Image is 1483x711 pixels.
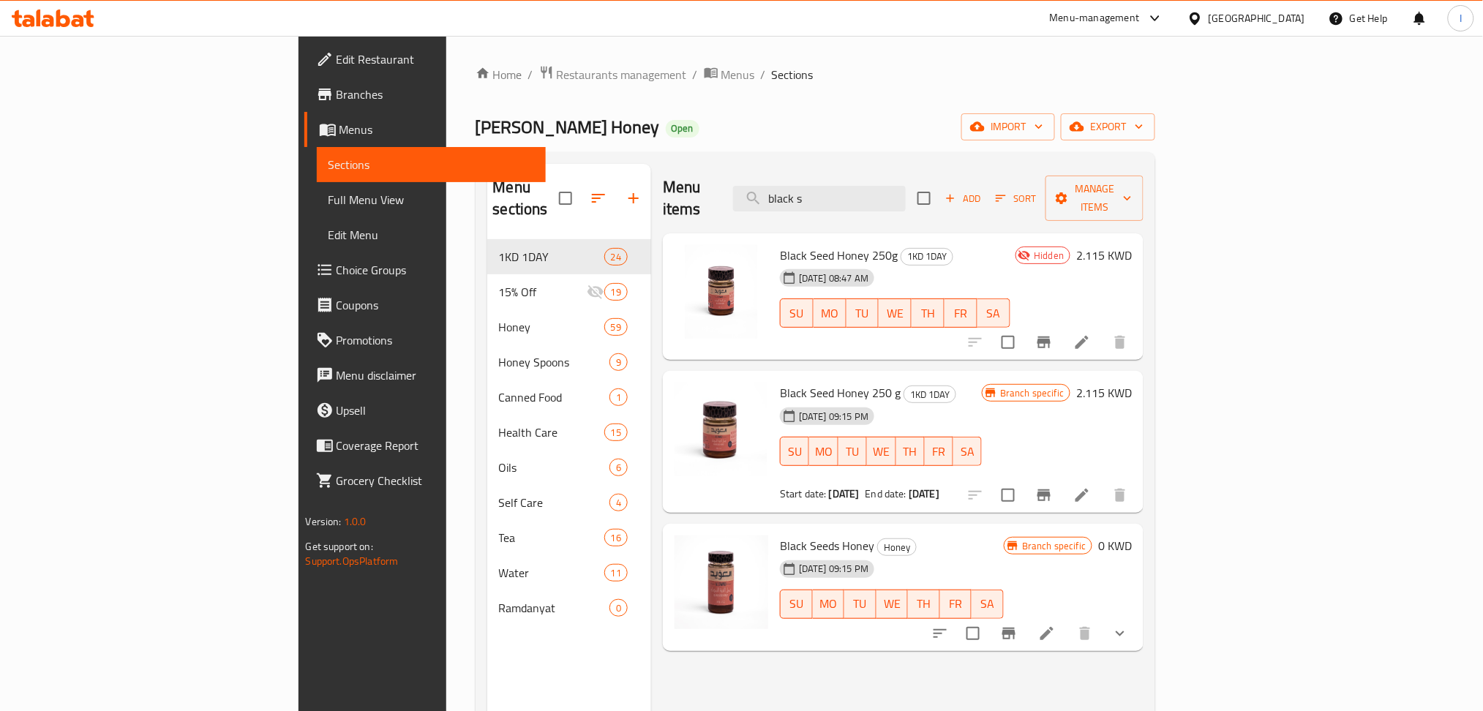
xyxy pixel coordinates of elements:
[487,274,651,309] div: 15% Off19
[609,494,628,511] div: items
[605,531,627,545] span: 16
[605,285,627,299] span: 19
[487,520,651,555] div: Tea16
[923,616,958,651] button: sort-choices
[917,303,939,324] span: TH
[487,380,651,415] div: Canned Food1
[1076,245,1132,266] h6: 2.115 KWD
[476,65,1156,84] nav: breadcrumb
[786,441,803,462] span: SU
[873,441,890,462] span: WE
[1016,539,1092,553] span: Branch specific
[943,190,983,207] span: Add
[487,415,651,450] div: Health Care15
[487,555,651,590] div: Water11
[1111,625,1129,642] svg: Show Choices
[675,535,768,629] img: Black Seeds Honey
[317,217,547,252] a: Edit Menu
[909,484,939,503] b: [DATE]
[499,318,604,336] div: Honey
[852,303,874,324] span: TU
[977,593,998,614] span: SA
[675,245,768,339] img: Black Seed Honey 250g
[306,552,399,571] a: Support.OpsPlatform
[499,599,609,617] span: Ramdanyat
[1026,478,1062,513] button: Branch-specific-item
[304,42,547,77] a: Edit Restaurant
[1028,249,1070,263] span: Hidden
[953,437,982,466] button: SA
[986,187,1045,210] span: Sort items
[882,593,903,614] span: WE
[983,303,1005,324] span: SA
[780,590,813,619] button: SU
[337,50,535,68] span: Edit Restaurant
[931,441,947,462] span: FR
[499,388,609,406] span: Canned Food
[896,437,925,466] button: TH
[914,593,934,614] span: TH
[780,535,874,557] span: Black Seeds Honey
[605,320,627,334] span: 59
[902,441,919,462] span: TH
[878,539,916,556] span: Honey
[780,437,809,466] button: SU
[337,366,535,384] span: Menu disclaimer
[733,186,906,211] input: search
[809,437,838,466] button: MO
[879,298,912,328] button: WE
[499,564,604,582] div: Water
[487,345,651,380] div: Honey Spoons9
[761,66,766,83] li: /
[977,298,1010,328] button: SA
[945,298,977,328] button: FR
[304,252,547,287] a: Choice Groups
[867,437,896,466] button: WE
[992,187,1040,210] button: Sort
[557,66,687,83] span: Restaurants management
[610,496,627,510] span: 4
[604,283,628,301] div: items
[973,118,1043,136] span: import
[1076,383,1132,403] h6: 2.115 KWD
[813,590,845,619] button: MO
[959,441,976,462] span: SA
[1067,616,1103,651] button: delete
[539,65,687,84] a: Restaurants management
[610,461,627,475] span: 6
[499,459,609,476] span: Oils
[304,77,547,112] a: Branches
[904,386,955,403] span: 1KD 1DAY
[819,303,841,324] span: MO
[604,248,628,266] div: items
[786,303,808,324] span: SU
[693,66,698,83] li: /
[815,441,833,462] span: MO
[1103,616,1138,651] button: show more
[499,283,587,301] span: 15% Off
[328,226,535,244] span: Edit Menu
[819,593,839,614] span: MO
[780,382,901,404] span: Black Seed Honey 250 g
[850,593,871,614] span: TU
[317,147,547,182] a: Sections
[605,566,627,580] span: 11
[609,353,628,371] div: items
[793,271,874,285] span: [DATE] 08:47 AM
[1026,325,1062,360] button: Branch-specific-item
[604,529,628,546] div: items
[610,355,627,369] span: 9
[909,183,939,214] span: Select section
[499,494,609,511] div: Self Care
[604,318,628,336] div: items
[1073,486,1091,504] a: Edit menu item
[1073,118,1144,136] span: export
[550,183,581,214] span: Select all sections
[939,187,986,210] span: Add item
[610,601,627,615] span: 0
[885,303,906,324] span: WE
